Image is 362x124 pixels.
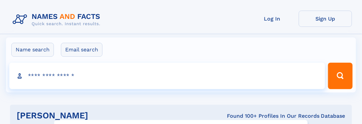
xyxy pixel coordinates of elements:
div: Found 100+ Profiles In Our Records Database [158,112,346,120]
label: Name search [11,43,54,57]
img: Logo Names and Facts [10,11,106,29]
button: Search Button [328,63,353,89]
input: search input [9,63,325,89]
a: Sign Up [299,11,352,27]
h1: [PERSON_NAME] [17,111,158,120]
label: Email search [61,43,102,57]
a: Log In [246,11,299,27]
